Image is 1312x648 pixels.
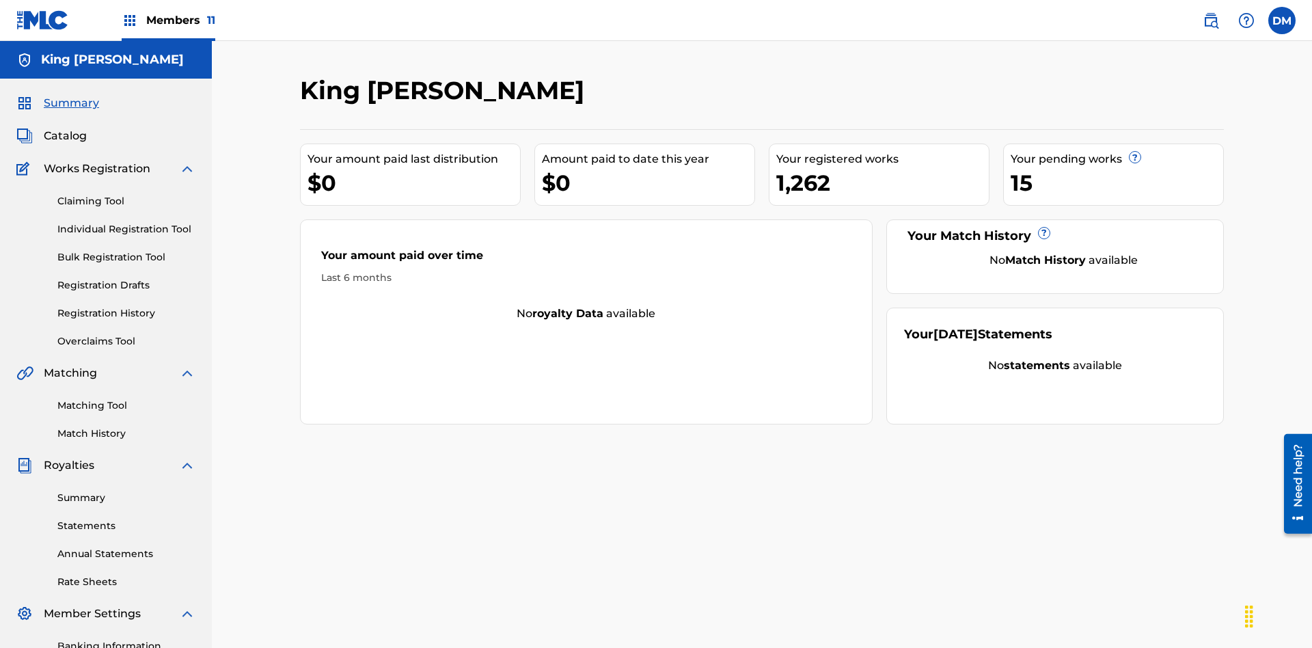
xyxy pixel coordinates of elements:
[57,194,195,208] a: Claiming Tool
[933,327,978,342] span: [DATE]
[179,365,195,381] img: expand
[1004,359,1070,372] strong: statements
[307,151,520,167] div: Your amount paid last distribution
[307,167,520,198] div: $0
[921,252,1207,269] div: No available
[1197,7,1225,34] a: Public Search
[542,167,754,198] div: $0
[57,575,195,589] a: Rate Sheets
[44,606,141,622] span: Member Settings
[1274,429,1312,541] iframe: Resource Center
[207,14,215,27] span: 11
[146,12,215,28] span: Members
[44,365,97,381] span: Matching
[57,306,195,321] a: Registration History
[57,547,195,561] a: Annual Statements
[321,247,851,271] div: Your amount paid over time
[1238,12,1255,29] img: help
[542,151,754,167] div: Amount paid to date this year
[16,606,33,622] img: Member Settings
[1005,254,1086,267] strong: Match History
[1011,151,1223,167] div: Your pending works
[16,161,34,177] img: Works Registration
[776,151,989,167] div: Your registered works
[57,250,195,265] a: Bulk Registration Tool
[122,12,138,29] img: Top Rightsholders
[57,427,195,441] a: Match History
[321,271,851,285] div: Last 6 months
[904,227,1207,245] div: Your Match History
[532,307,603,320] strong: royalty data
[301,306,872,322] div: No available
[179,161,195,177] img: expand
[1233,7,1260,34] div: Help
[44,457,94,474] span: Royalties
[1130,152,1140,163] span: ?
[16,95,99,111] a: SummarySummary
[776,167,989,198] div: 1,262
[300,75,591,106] h2: King [PERSON_NAME]
[57,222,195,237] a: Individual Registration Tool
[904,357,1207,374] div: No available
[57,519,195,533] a: Statements
[904,325,1052,344] div: Your Statements
[1039,228,1050,239] span: ?
[1203,12,1219,29] img: search
[57,491,195,505] a: Summary
[1011,167,1223,198] div: 15
[44,95,99,111] span: Summary
[57,399,195,413] a: Matching Tool
[57,278,195,293] a: Registration Drafts
[44,161,150,177] span: Works Registration
[16,95,33,111] img: Summary
[16,10,69,30] img: MLC Logo
[179,457,195,474] img: expand
[16,457,33,474] img: Royalties
[16,365,33,381] img: Matching
[16,128,87,144] a: CatalogCatalog
[1268,7,1296,34] div: User Menu
[179,606,195,622] img: expand
[41,52,184,68] h5: King McTesterson
[16,128,33,144] img: Catalog
[44,128,87,144] span: Catalog
[1238,596,1260,637] div: Drag
[1244,582,1312,648] iframe: Chat Widget
[57,334,195,349] a: Overclaims Tool
[16,52,33,68] img: Accounts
